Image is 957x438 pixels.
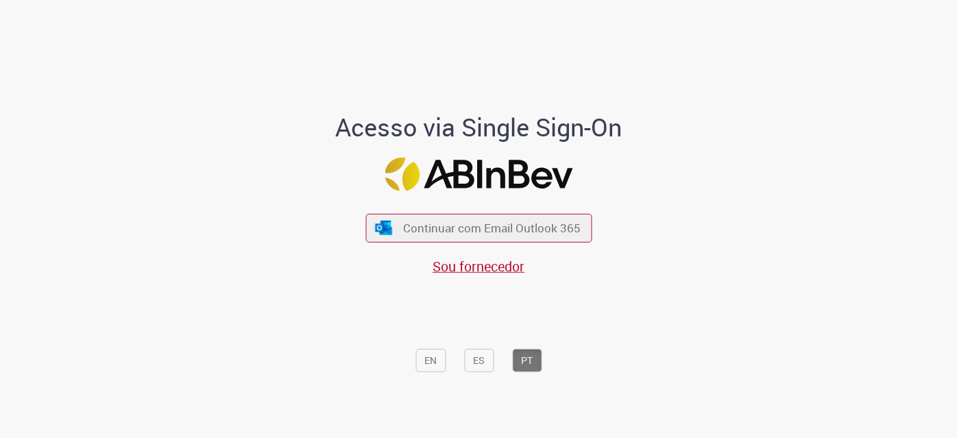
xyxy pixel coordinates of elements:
button: ES [464,349,494,372]
h1: Acesso via Single Sign-On [289,114,669,141]
a: Sou fornecedor [433,256,524,275]
span: Continuar com Email Outlook 365 [403,220,581,236]
img: Logo ABInBev [385,157,572,191]
img: ícone Azure/Microsoft 360 [374,221,393,235]
button: ícone Azure/Microsoft 360 Continuar com Email Outlook 365 [365,214,592,242]
button: PT [512,349,542,372]
button: EN [415,349,446,372]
